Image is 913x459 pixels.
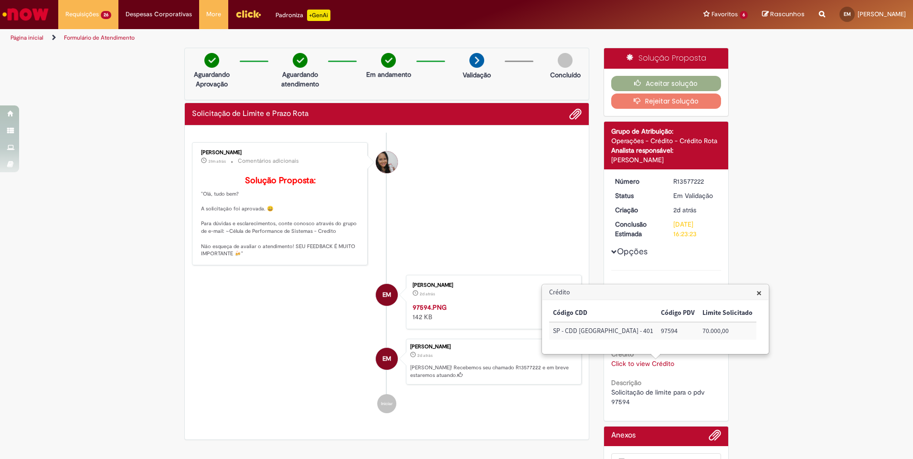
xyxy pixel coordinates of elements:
[756,286,762,299] span: ×
[201,150,360,156] div: [PERSON_NAME]
[382,283,391,306] span: EM
[611,378,641,387] b: Descrição
[673,177,718,186] div: R13577222
[382,347,391,370] span: EM
[420,291,435,297] span: 2d atrás
[569,108,582,120] button: Adicionar anexos
[550,70,581,80] p: Concluído
[376,284,398,306] div: Eric Ricardo Nunes Montebello
[711,10,738,19] span: Favoritos
[192,339,582,385] li: Eric Ricardo Nunes Montebello
[611,350,634,358] b: Crédito
[469,53,484,68] img: arrow-next.png
[673,206,696,214] time: 29/09/2025 14:23:17
[11,34,43,42] a: Página inicial
[740,11,748,19] span: 6
[463,70,491,80] p: Validação
[611,76,722,91] button: Aceitar solução
[189,70,235,89] p: Aguardando Aprovação
[709,429,721,446] button: Adicionar anexos
[293,53,308,68] img: check-circle-green.png
[381,53,396,68] img: check-circle-green.png
[192,133,582,423] ul: Histórico de tíquete
[699,322,756,340] td: Limite Solicitado: 70.000,00
[673,206,696,214] span: 2d atrás
[413,303,572,322] div: 142 KB
[611,431,636,440] h2: Anexos
[420,291,435,297] time: 29/09/2025 14:23:15
[366,70,411,79] p: Em andamento
[276,10,330,21] div: Padroniza
[604,48,729,69] div: Solução Proposta
[611,94,722,109] button: Rejeitar Solução
[7,29,602,47] ul: Trilhas de página
[64,34,135,42] a: Formulário de Atendimento
[376,348,398,370] div: Eric Ricardo Nunes Montebello
[844,11,851,17] span: EM
[762,10,805,19] a: Rascunhos
[235,7,261,21] img: click_logo_yellow_360x200.png
[101,11,111,19] span: 26
[549,322,657,340] td: Código CDD: SP - CDD São Paulo - 401
[206,10,221,19] span: More
[657,304,699,322] th: Código PDV
[611,126,722,136] div: Grupo de Atribuição:
[410,364,576,379] p: [PERSON_NAME]! Recebemos seu chamado R13577222 e em breve estaremos atuando.
[611,359,674,368] a: Click to view Crédito
[208,158,226,164] time: 01/10/2025 11:11:50
[307,10,330,21] p: +GenAi
[65,10,99,19] span: Requisições
[611,283,667,292] b: Tipo de solicitação
[238,157,299,165] small: Comentários adicionais
[608,219,667,239] dt: Conclusão Estimada
[541,284,769,355] div: Crédito
[192,110,308,118] h2: Solicitação de Limite e Prazo Rota Histórico de tíquete
[608,205,667,215] dt: Criação
[608,191,667,200] dt: Status
[611,146,722,155] div: Analista responsável:
[608,177,667,186] dt: Número
[1,5,50,24] img: ServiceNow
[376,151,398,173] div: Valeria Maria Da Conceicao
[549,304,657,322] th: Código CDD
[542,285,768,300] h3: Crédito
[204,53,219,68] img: check-circle-green.png
[410,344,576,350] div: [PERSON_NAME]
[611,388,707,406] span: Solicitação de limite para o pdv 97594
[245,175,316,186] b: Solução Proposta:
[657,322,699,340] td: Código PDV: 97594
[277,70,323,89] p: Aguardando atendimento
[126,10,192,19] span: Despesas Corporativas
[558,53,573,68] img: img-circle-grey.png
[208,158,226,164] span: 31m atrás
[611,136,722,146] div: Operações - Crédito - Crédito Rota
[756,288,762,298] button: Close
[858,10,906,18] span: [PERSON_NAME]
[611,155,722,165] div: [PERSON_NAME]
[417,353,433,358] span: 2d atrás
[201,176,360,258] p: "Olá, tudo bem? A solicitação foi aprovada. 😀 Para dúvidas e esclarecimentos, conte conosco atrav...
[673,219,718,239] div: [DATE] 16:23:23
[413,303,446,312] a: 97594.PNG
[673,191,718,200] div: Em Validação
[413,282,572,288] div: [PERSON_NAME]
[770,10,805,19] span: Rascunhos
[699,304,756,322] th: Limite Solicitado
[673,205,718,215] div: 29/09/2025 14:23:17
[417,353,433,358] time: 29/09/2025 14:23:17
